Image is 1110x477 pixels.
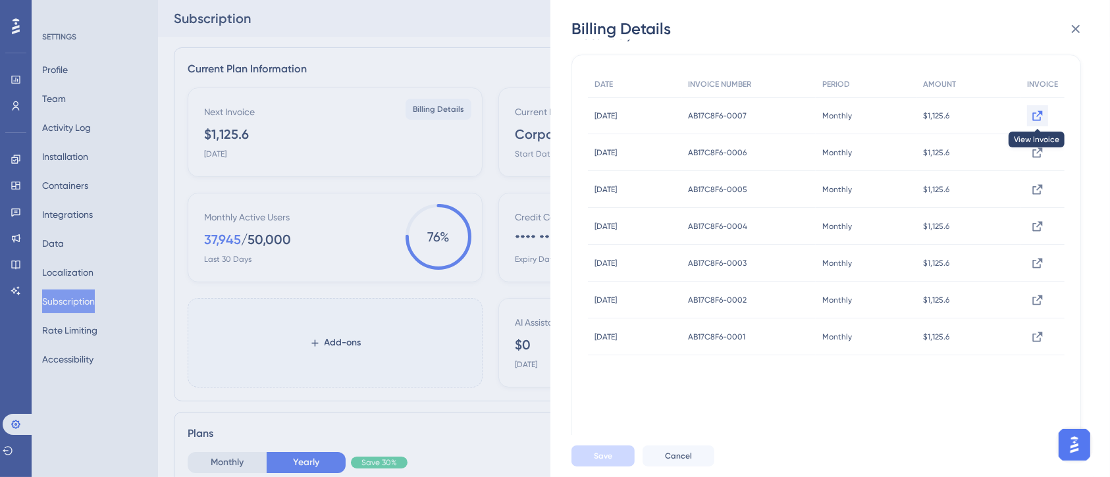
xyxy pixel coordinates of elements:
span: DATE [595,79,613,89]
span: [DATE] [595,221,617,232]
span: $1,125.6 [923,184,949,195]
span: $1,125.6 [923,221,949,232]
span: [DATE] [595,332,617,342]
span: $1,125.6 [923,295,949,305]
span: AB17C8F6-0006 [688,147,747,158]
button: Cancel [643,445,714,466]
span: Cancel [665,451,692,461]
span: Monthly [822,295,852,305]
span: Monthly [822,332,852,342]
span: AB17C8F6-0005 [688,184,747,195]
span: Monthly [822,147,852,158]
span: Monthly [822,111,852,121]
span: $1,125.6 [923,147,949,158]
span: INVOICE NUMBER [688,79,751,89]
span: [DATE] [595,184,617,195]
span: Monthly [822,221,852,232]
span: Monthly [822,258,852,268]
span: $1,125.6 [923,111,949,121]
span: [DATE] [595,111,617,121]
span: [DATE] [595,295,617,305]
div: Billing Details [571,18,1092,39]
span: Monthly [822,184,852,195]
span: AB17C8F6-0001 [688,332,745,342]
span: [DATE] [595,147,617,158]
span: AB17C8F6-0003 [688,258,747,268]
span: AMOUNT [923,79,956,89]
span: INVOICE [1027,79,1058,89]
button: Save [571,445,635,466]
span: [DATE] [595,258,617,268]
span: AB17C8F6-0002 [688,295,747,305]
span: AB17C8F6-0007 [688,111,747,121]
span: $1,125.6 [923,332,949,342]
iframe: UserGuiding AI Assistant Launcher [1055,425,1094,464]
span: Save [594,451,612,461]
span: PERIOD [822,79,850,89]
span: AB17C8F6-0004 [688,221,747,232]
span: $1,125.6 [923,258,949,268]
